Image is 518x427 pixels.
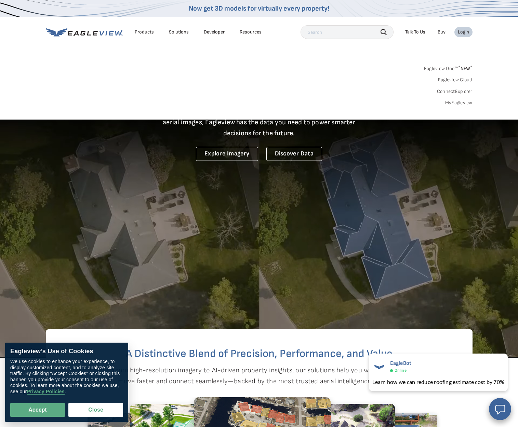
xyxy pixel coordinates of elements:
div: We use cookies to enhance your experience, to display customized content, and to analyze site tra... [10,359,123,395]
div: Talk To Us [405,29,425,35]
a: Privacy Policies [27,389,64,395]
a: Buy [438,29,446,35]
a: Discover Data [266,147,322,161]
img: EagleBot [372,360,386,374]
p: A new era starts here. Built on more than 3.5 billion high-resolution aerial images, Eagleview ha... [155,106,364,139]
button: Open chat window [489,398,511,420]
span: NEW [458,66,472,71]
a: Explore Imagery [196,147,258,161]
div: Login [458,29,469,35]
a: Eagleview One™*NEW* [424,64,473,71]
a: Developer [204,29,225,35]
button: Accept [10,403,65,417]
input: Search [301,25,394,39]
h2: A Distinctive Blend of Precision, Performance, and Value [73,348,445,359]
a: MyEagleview [445,100,473,106]
button: Close [68,403,123,417]
div: Products [135,29,154,35]
a: Now get 3D models for virtually every property! [189,4,329,13]
p: From high-resolution imagery to AI-driven property insights, our solutions help you work smarter,... [113,365,406,387]
a: ConnectExplorer [437,88,473,95]
div: Learn how we can reduce roofing estimate cost by 70% [372,378,504,386]
div: Eagleview’s Use of Cookies [10,348,123,355]
span: EagleBot [390,360,412,367]
span: Online [395,368,407,373]
a: Eagleview Cloud [438,77,473,83]
div: Resources [240,29,262,35]
div: Solutions [169,29,189,35]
